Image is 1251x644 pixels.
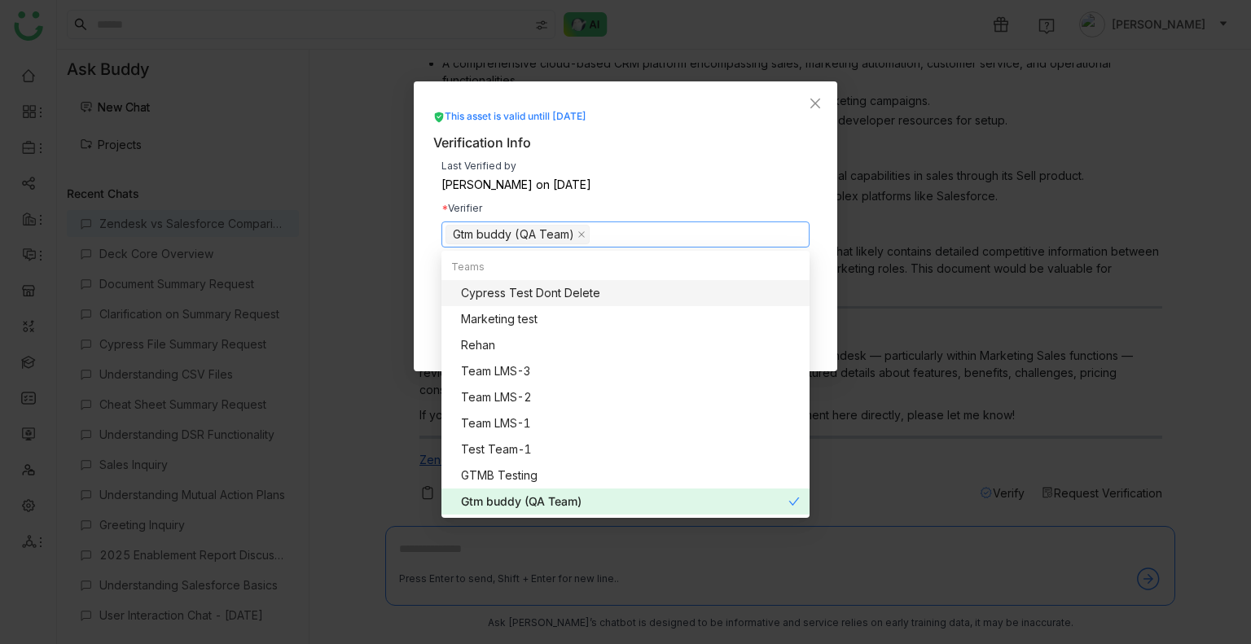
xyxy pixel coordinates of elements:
[461,440,800,458] div: Test Team-1
[441,384,810,410] nz-option-item: Team LMS-2
[441,462,810,488] nz-option-item: GTMB Testing
[461,336,800,354] div: Rehan
[461,284,800,302] div: Cypress Test Dont Delete
[441,280,810,306] nz-option-item: Cypress Test Dont Delete
[441,161,810,171] div: Last Verified by
[441,332,810,358] nz-option-item: Rehan
[441,410,810,436] nz-option-item: Team LMS-1
[461,414,800,432] div: Team LMS-1
[441,306,810,332] nz-option-item: Marketing test
[433,133,818,153] div: Verification Info
[793,81,837,125] button: Close
[441,358,810,384] nz-option-item: Team LMS-3
[446,225,590,244] nz-select-item: Gtm buddy (QA Team)
[453,226,574,243] div: Gtm buddy (QA Team)
[441,488,810,515] nz-option-item: Gtm buddy (QA Team)
[461,310,800,328] div: Marketing test
[441,436,810,462] nz-option-item: Test Team-1
[433,112,445,123] img: verified.svg
[441,515,810,541] nz-option-item: GTM Buddy
[441,254,810,280] nz-option-item-group: Teams
[433,109,586,125] div: This asset is valid untill [DATE]
[441,179,810,191] div: [PERSON_NAME] on [DATE]
[461,467,800,484] div: GTMB Testing
[461,493,788,510] div: Gtm buddy (QA Team)
[461,388,800,406] div: Team LMS-2
[461,362,800,380] div: Team LMS-3
[441,204,810,213] div: Verifier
